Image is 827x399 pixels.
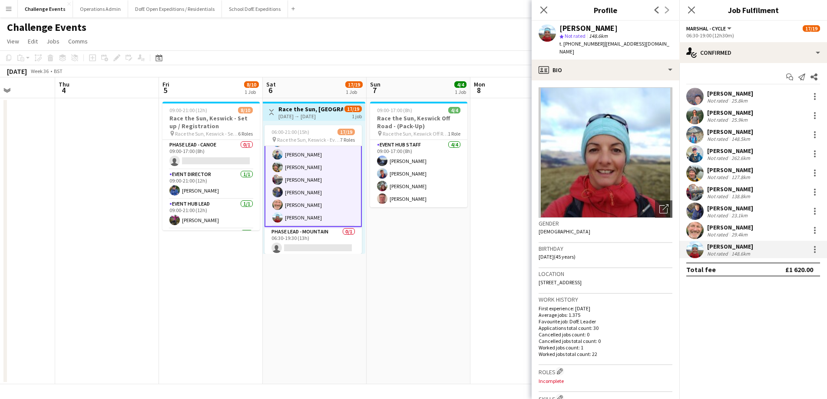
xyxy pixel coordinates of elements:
[24,36,41,47] a: Edit
[707,204,753,212] div: [PERSON_NAME]
[655,200,672,218] div: Open photos pop-in
[73,0,128,17] button: Operations Admin
[730,174,752,180] div: 127.8km
[539,296,672,303] h3: Work history
[340,136,355,143] span: 7 Roles
[707,155,730,161] div: Not rated
[539,312,672,318] p: Average jobs: 1.375
[59,80,69,88] span: Thu
[169,107,207,113] span: 09:00-21:00 (12h)
[539,378,672,384] p: Incomplete
[707,136,730,142] div: Not rated
[686,32,820,39] div: 06:30-19:00 (12h30m)
[707,185,753,193] div: [PERSON_NAME]
[337,129,355,135] span: 17/19
[448,107,460,113] span: 4/4
[539,305,672,312] p: First experience: [DATE]
[730,136,752,142] div: 148.5km
[707,212,730,219] div: Not rated
[383,130,448,137] span: Race the Sun, Keswick Off Road - (Pack-Up)
[43,36,63,47] a: Jobs
[162,114,260,130] h3: Race the Sun, Keswick - Set up / Registration
[539,351,672,357] p: Worked jobs total count: 22
[559,40,605,47] span: t. [PHONE_NUMBER]
[532,4,679,16] h3: Profile
[539,270,672,278] h3: Location
[244,81,259,88] span: 8/10
[265,95,362,227] app-card-role: [PERSON_NAME][PERSON_NAME][PERSON_NAME][PERSON_NAME][PERSON_NAME][PERSON_NAME][PERSON_NAME][PERSO...
[539,331,672,338] p: Cancelled jobs count: 0
[162,80,169,88] span: Fri
[238,107,253,113] span: 8/10
[707,166,753,174] div: [PERSON_NAME]
[730,212,749,219] div: 23.1km
[539,279,582,286] span: [STREET_ADDRESS]
[46,37,60,45] span: Jobs
[345,81,363,88] span: 17/19
[352,112,362,120] div: 1 job
[785,265,813,274] div: £1 620.00
[539,344,672,351] p: Worked jobs count: 1
[65,36,91,47] a: Comms
[473,85,485,95] span: 8
[344,106,362,112] span: 17/19
[730,97,749,104] div: 25.8km
[707,147,753,155] div: [PERSON_NAME]
[539,367,672,376] h3: Roles
[265,125,362,254] app-job-card: 06:00-21:00 (15h)17/19 Race the Sun, Keswick - Event Day7 Roles[PERSON_NAME][PERSON_NAME][PERSON_...
[679,4,827,16] h3: Job Fulfilment
[686,25,733,32] button: Marshal - Cycle
[730,155,752,161] div: 262.6km
[162,199,260,229] app-card-role: Event Hub Lead1/109:00-21:00 (12h)[PERSON_NAME]
[238,130,253,137] span: 6 Roles
[162,170,260,199] app-card-role: Event Director1/109:00-21:00 (12h)[PERSON_NAME]
[455,89,466,95] div: 1 Job
[539,325,672,331] p: Applications total count: 30
[679,42,827,63] div: Confirmed
[271,129,309,135] span: 06:00-21:00 (15h)
[707,193,730,199] div: Not rated
[7,21,86,34] h1: Challenge Events
[803,25,820,32] span: 17/19
[128,0,222,17] button: DofE Open Expeditions / Residentials
[278,105,343,113] h3: Race the Sun, [GEOGRAPHIC_DATA] - Event Day
[565,33,586,39] span: Not rated
[707,97,730,104] div: Not rated
[7,67,27,76] div: [DATE]
[474,80,485,88] span: Mon
[54,68,63,74] div: BST
[222,0,288,17] button: School DofE Expeditions
[265,227,362,256] app-card-role: Phase Lead - Mountain0/106:30-19:30 (13h)
[707,116,730,123] div: Not rated
[707,128,753,136] div: [PERSON_NAME]
[707,223,753,231] div: [PERSON_NAME]
[730,250,752,257] div: 148.6km
[277,136,340,143] span: Race the Sun, Keswick - Event Day
[707,90,753,97] div: [PERSON_NAME]
[539,219,672,227] h3: Gender
[265,85,276,95] span: 6
[266,80,276,88] span: Sat
[730,193,752,199] div: 138.8km
[730,116,749,123] div: 25.9km
[370,102,467,207] app-job-card: 09:00-17:00 (8h)4/4Race the Sun, Keswick Off Road - (Pack-Up) Race the Sun, Keswick Off Road - (P...
[539,338,672,344] p: Cancelled jobs total count: 0
[539,228,590,235] span: [DEMOGRAPHIC_DATA]
[68,37,88,45] span: Comms
[369,85,380,95] span: 7
[707,174,730,180] div: Not rated
[370,114,467,130] h3: Race the Sun, Keswick Off Road - (Pack-Up)
[559,40,669,55] span: | [EMAIL_ADDRESS][DOMAIN_NAME]
[587,33,609,39] span: 148.6km
[532,60,679,80] div: Bio
[730,231,749,238] div: 29.4km
[57,85,69,95] span: 4
[707,109,753,116] div: [PERSON_NAME]
[346,89,362,95] div: 1 Job
[175,130,238,137] span: Race the Sun, Keswick - Set up / Registration
[162,140,260,170] app-card-role: Phase Lead - Canoe0/109:00-17:00 (8h)
[707,250,730,257] div: Not rated
[539,245,672,253] h3: Birthday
